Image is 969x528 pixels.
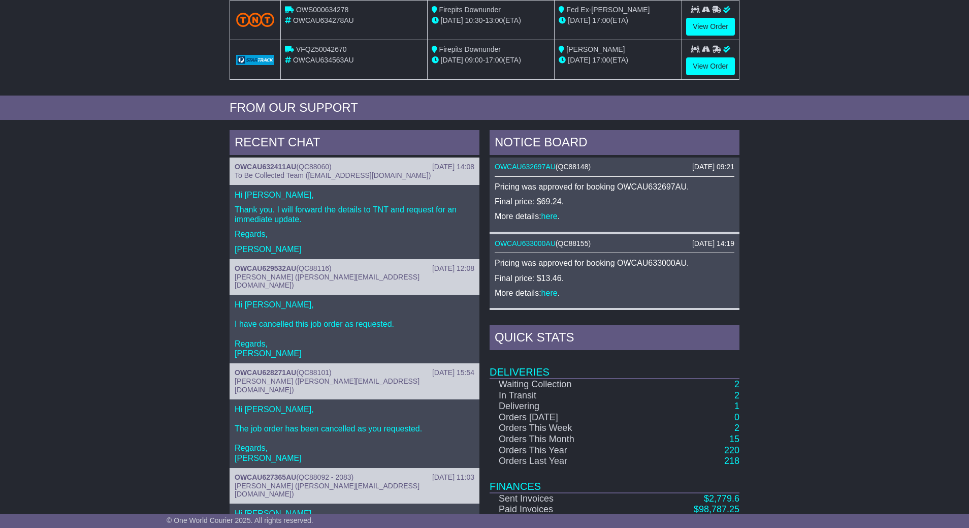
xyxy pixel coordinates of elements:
p: Pricing was approved for booking OWCAU632697AU. [495,182,734,192]
a: 2 [734,379,739,389]
a: here [541,289,558,297]
span: Firepits Downunder [439,45,501,53]
td: In Transit [490,390,641,401]
span: Firepits Downunder [439,6,501,14]
div: RECENT CHAT [230,130,479,158]
span: © One World Courier 2025. All rights reserved. [167,516,313,524]
a: OWCAU633000AU [495,239,556,247]
div: [DATE] 11:03 [432,473,474,482]
td: Waiting Collection [490,379,641,390]
a: 15 [729,434,739,444]
a: 218 [724,456,739,466]
td: Orders This Year [490,445,641,456]
a: here [541,212,558,221]
div: [DATE] 14:08 [432,163,474,171]
span: OWS000634278 [296,6,349,14]
div: (ETA) [559,15,677,26]
img: GetCarrierServiceLogo [236,55,274,65]
span: Fed Ex-[PERSON_NAME] [566,6,650,14]
span: [DATE] [441,56,463,64]
a: View Order [686,18,735,36]
span: [PERSON_NAME] ([PERSON_NAME][EMAIL_ADDRESS][DOMAIN_NAME]) [235,273,419,290]
span: 13:00 [485,16,503,24]
span: VFQZ50042670 [296,45,347,53]
div: ( ) [235,368,474,377]
span: 10:30 [465,16,483,24]
span: 17:00 [485,56,503,64]
a: 1 [734,401,739,411]
td: Orders This Week [490,423,641,434]
p: More details: . [495,288,734,298]
a: 2 [734,423,739,433]
span: QC88155 [558,239,589,247]
span: [DATE] [568,16,590,24]
td: Paid Invoices [490,504,641,515]
div: FROM OUR SUPPORT [230,101,739,115]
a: $98,787.25 [694,504,739,514]
div: [DATE] 14:19 [692,239,734,248]
p: Hi [PERSON_NAME], I have cancelled this job order as requested. Regards, [PERSON_NAME] [235,300,474,358]
p: More details: . [495,211,734,221]
p: Hi [PERSON_NAME], The job order has been cancelled as you requested. Regards, [PERSON_NAME] [235,405,474,463]
span: QC88092 - 2083 [299,473,351,481]
a: OWCAU627365AU [235,473,296,481]
a: 0 [734,412,739,422]
span: 2,779.6 [709,493,739,504]
a: OWCAU632411AU [235,163,296,171]
td: Sent Invoices [490,493,641,505]
a: $2,779.6 [704,493,739,504]
div: - (ETA) [432,15,551,26]
span: 09:00 [465,56,483,64]
span: OWCAU634278AU [293,16,354,24]
a: OWCAU628271AU [235,368,296,377]
span: [PERSON_NAME] ([PERSON_NAME][EMAIL_ADDRESS][DOMAIN_NAME]) [235,482,419,499]
span: [PERSON_NAME] [566,45,625,53]
div: [DATE] 09:21 [692,163,734,171]
div: - (ETA) [432,55,551,66]
span: 17:00 [592,16,610,24]
p: Final price: $13.46. [495,273,734,283]
td: Orders This Month [490,434,641,445]
span: QC88116 [299,264,329,272]
p: Final price: $69.24. [495,197,734,206]
div: NOTICE BOARD [490,130,739,158]
p: Hi [PERSON_NAME], [235,190,474,200]
p: Regards, [235,229,474,239]
span: [DATE] [568,56,590,64]
p: Pricing was approved for booking OWCAU633000AU. [495,258,734,268]
span: OWCAU634563AU [293,56,354,64]
div: [DATE] 12:08 [432,264,474,273]
div: (ETA) [559,55,677,66]
div: ( ) [495,163,734,171]
img: TNT_Domestic.png [236,13,274,26]
td: Finances [490,467,739,493]
span: 17:00 [592,56,610,64]
div: Quick Stats [490,325,739,353]
span: To Be Collected Team ([EMAIL_ADDRESS][DOMAIN_NAME]) [235,171,431,179]
a: 2 [734,390,739,400]
span: [DATE] [441,16,463,24]
td: Delivering [490,401,641,412]
td: Orders Last Year [490,456,641,467]
td: Orders [DATE] [490,412,641,423]
p: [PERSON_NAME] [235,244,474,254]
span: QC88060 [299,163,329,171]
span: 98,787.25 [699,504,739,514]
a: OWCAU632697AU [495,163,556,171]
div: ( ) [235,473,474,482]
a: View Order [686,57,735,75]
a: OWCAU629532AU [235,264,296,272]
a: 220 [724,445,739,455]
div: ( ) [495,239,734,248]
td: Deliveries [490,353,739,379]
div: [DATE] 15:54 [432,368,474,377]
div: ( ) [235,163,474,171]
p: Thank you. I will forward the details to TNT and request for an immediate update. [235,205,474,224]
div: ( ) [235,264,474,273]
span: QC88101 [299,368,329,377]
span: QC88148 [558,163,589,171]
span: [PERSON_NAME] ([PERSON_NAME][EMAIL_ADDRESS][DOMAIN_NAME]) [235,377,419,394]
